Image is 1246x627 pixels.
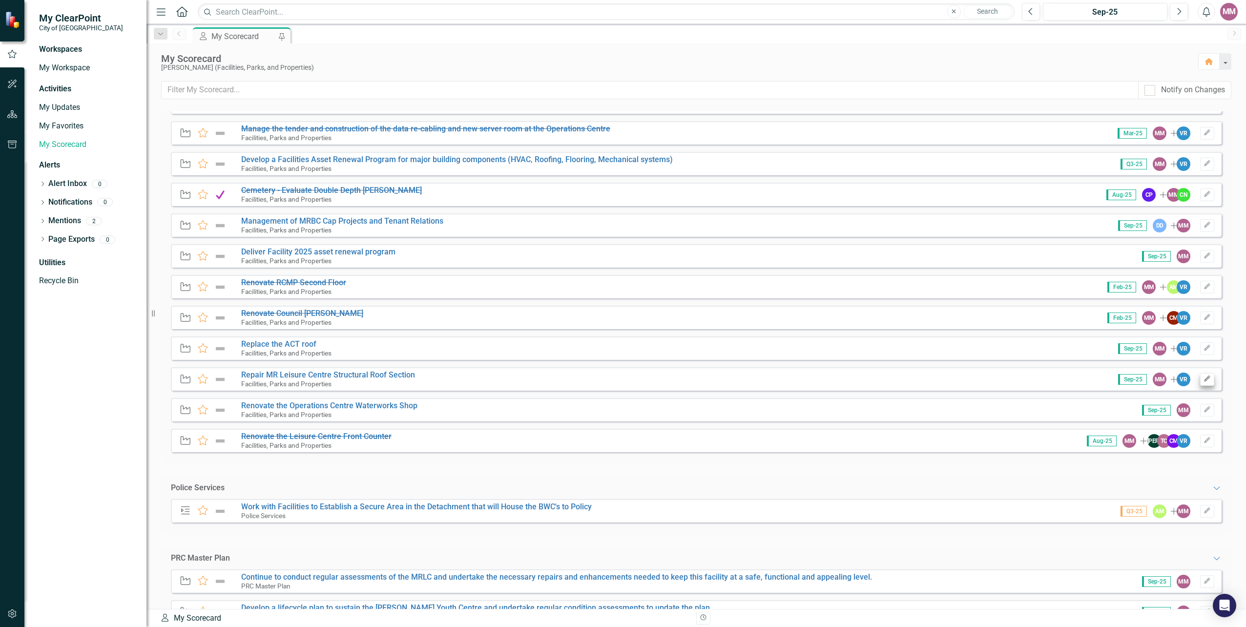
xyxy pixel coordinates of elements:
[39,63,137,74] a: My Workspace
[1106,189,1136,200] span: Aug-25
[161,53,1188,64] div: My Scorecard
[241,288,332,295] small: Facilities, Parks and Properties
[1142,251,1171,262] span: Sep-25
[241,411,332,418] small: Facilities, Parks and Properties
[1177,403,1190,417] div: MM
[1118,220,1147,231] span: Sep-25
[1220,3,1238,21] button: MM
[171,482,225,494] div: Police Services
[241,512,286,520] small: Police Services
[241,380,332,388] small: Facilities, Parks and Properties
[48,234,95,245] a: Page Exports
[1177,575,1190,588] div: MM
[241,155,673,164] a: Develop a Facilities Asset Renewal Program for major building components (HVAC, Roofing, Flooring...
[1177,504,1190,518] div: MM
[1107,282,1136,293] span: Feb-25
[39,275,137,287] a: Recycle Bin
[214,251,227,262] img: Not Defined
[241,247,395,256] a: Deliver Facility 2025 asset renewal program
[214,158,227,170] img: Not Defined
[1177,250,1190,263] div: MM
[241,165,332,172] small: Facilities, Parks and Properties
[963,5,1012,19] button: Search
[1153,219,1166,232] div: DD
[39,121,137,132] a: My Favorites
[86,217,102,225] div: 2
[39,139,137,150] a: My Scorecard
[1177,606,1190,619] div: MM
[214,312,227,324] img: Not Defined
[241,582,291,590] small: PRC Master Plan
[1121,159,1147,169] span: Q3-25
[241,370,415,379] a: Repair MR Leisure Centre Structural Roof Section
[1177,126,1190,140] div: VR
[241,226,332,234] small: Facilities, Parks and Properties
[1167,188,1181,202] div: MM
[92,180,107,188] div: 0
[1177,342,1190,355] div: VR
[1153,373,1166,386] div: MM
[1118,128,1147,139] span: Mar-25
[1177,373,1190,386] div: VR
[39,24,123,32] small: City of [GEOGRAPHIC_DATA]
[1167,280,1181,294] div: AM
[214,220,227,231] img: Not Defined
[1177,434,1190,448] div: VR
[241,349,332,357] small: Facilities, Parks and Properties
[977,7,998,15] span: Search
[160,613,689,624] div: My Scorecard
[241,603,712,612] a: Develop a lifecycle plan to sustain the [PERSON_NAME] Youth Centre and undertake regular conditio...
[198,3,1015,21] input: Search ClearPoint...
[214,576,227,587] img: Not Defined
[1177,188,1190,202] div: CN
[214,189,227,201] img: Complete
[39,257,137,269] div: Utilities
[1142,311,1156,325] div: MM
[214,374,227,385] img: Not Defined
[161,81,1139,99] input: Filter My Scorecard...
[1046,6,1164,18] div: Sep-25
[1153,504,1166,518] div: AM
[1118,343,1147,354] span: Sep-25
[241,339,316,349] a: Replace the ACT roof
[214,127,227,139] img: Not Defined
[1167,311,1181,325] div: CM
[1043,3,1167,21] button: Sep-25
[241,318,332,326] small: Facilities, Parks and Properties
[1107,313,1136,323] span: Feb-25
[1213,594,1236,617] div: Open Intercom Messenger
[39,12,123,24] span: My ClearPoint
[214,281,227,293] img: Not Defined
[214,606,227,618] img: Not Defined
[214,343,227,355] img: Not Defined
[241,124,610,133] a: Manage the tender and construction of the data re-cabling and new server room at the Operations C...
[48,215,81,227] a: Mentions
[241,432,392,441] a: Renovate the Leisure Centre Front Counter
[1177,280,1190,294] div: VR
[39,44,82,55] div: Workspaces
[39,160,137,171] div: Alerts
[241,134,332,142] small: Facilities, Parks and Properties
[1118,374,1147,385] span: Sep-25
[1142,280,1156,294] div: MM
[1157,434,1171,448] div: TC
[241,502,592,511] a: Work with Facilities to Establish a Secure Area in the Detachment that will House the BWC's to Po...
[241,278,346,287] a: Renovate RCMP Second Floor
[241,309,363,318] a: Renovate Council [PERSON_NAME]
[214,435,227,447] img: Not Defined
[241,186,422,195] s: Cemetery - Evaluate Double Depth [PERSON_NAME]
[48,197,92,208] a: Notifications
[1121,506,1147,517] span: Q3-25
[211,30,276,42] div: My Scorecard
[1153,342,1166,355] div: MM
[241,572,872,582] a: Continue to conduct regular assessments of the MRLC and undertake the necessary repairs and enhan...
[39,84,137,95] div: Activities
[161,64,1188,71] div: [PERSON_NAME] (Facilities, Parks, and Properties)
[1161,84,1225,96] div: Notify on Changes
[1177,219,1190,232] div: MM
